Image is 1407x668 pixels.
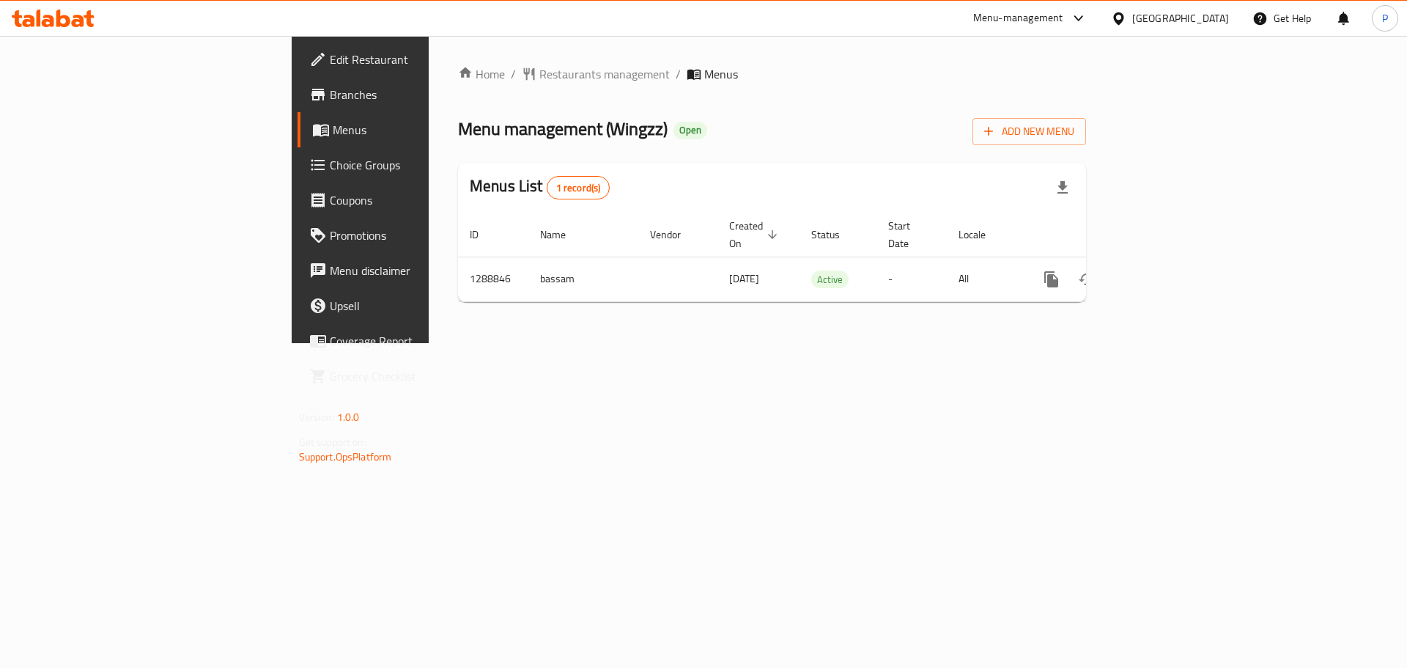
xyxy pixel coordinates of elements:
[547,176,610,199] div: Total records count
[540,226,585,243] span: Name
[299,433,366,452] span: Get support on:
[1034,262,1069,297] button: more
[673,122,707,139] div: Open
[972,118,1086,145] button: Add New Menu
[650,226,700,243] span: Vendor
[947,257,1022,301] td: All
[298,359,527,394] a: Grocery Checklist
[298,147,527,183] a: Choice Groups
[888,217,929,252] span: Start Date
[1045,170,1080,205] div: Export file
[973,10,1063,27] div: Menu-management
[330,51,515,68] span: Edit Restaurant
[330,297,515,315] span: Upsell
[299,447,392,466] a: Support.OpsPlatform
[539,65,670,83] span: Restaurants management
[330,227,515,244] span: Promotions
[330,262,515,279] span: Menu disclaimer
[330,156,515,174] span: Choice Groups
[330,332,515,350] span: Coverage Report
[959,226,1005,243] span: Locale
[298,323,527,359] a: Coverage Report
[811,271,849,288] span: Active
[470,226,498,243] span: ID
[547,181,610,195] span: 1 record(s)
[458,213,1186,302] table: enhanced table
[298,218,527,253] a: Promotions
[298,77,527,112] a: Branches
[337,408,360,427] span: 1.0.0
[298,112,527,147] a: Menus
[299,408,335,427] span: Version:
[673,124,707,136] span: Open
[522,65,670,83] a: Restaurants management
[298,183,527,218] a: Coupons
[330,367,515,385] span: Grocery Checklist
[811,271,849,288] div: Active
[1022,213,1186,257] th: Actions
[298,253,527,288] a: Menu disclaimer
[811,226,859,243] span: Status
[528,257,638,301] td: bassam
[298,288,527,323] a: Upsell
[876,257,947,301] td: -
[458,112,668,145] span: Menu management ( Wingzz )
[729,269,759,288] span: [DATE]
[470,175,610,199] h2: Menus List
[1069,262,1104,297] button: Change Status
[333,121,515,139] span: Menus
[1132,10,1229,26] div: [GEOGRAPHIC_DATA]
[729,217,782,252] span: Created On
[330,86,515,103] span: Branches
[330,191,515,209] span: Coupons
[1382,10,1388,26] span: P
[676,65,681,83] li: /
[298,42,527,77] a: Edit Restaurant
[984,122,1074,141] span: Add New Menu
[458,65,1086,83] nav: breadcrumb
[704,65,738,83] span: Menus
